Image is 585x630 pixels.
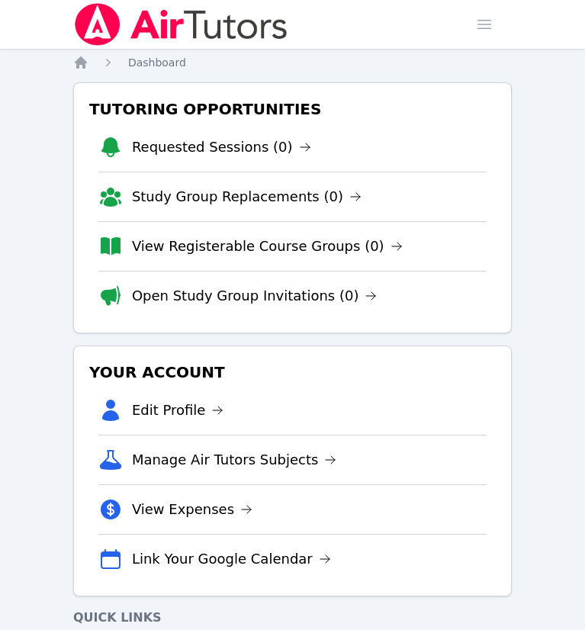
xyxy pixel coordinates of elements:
span: Dashboard [128,56,186,69]
a: View Registerable Course Groups (0) [132,236,403,257]
a: Manage Air Tutors Subjects [132,449,337,471]
a: Requested Sessions (0) [132,137,311,158]
a: Edit Profile [132,400,224,421]
a: Open Study Group Invitations (0) [132,285,378,307]
h4: Quick Links [73,609,512,627]
img: Air Tutors [73,3,289,46]
nav: Breadcrumb [73,55,512,70]
a: Study Group Replacements (0) [132,186,362,207]
a: Link Your Google Calendar [132,548,331,570]
a: View Expenses [132,499,252,520]
h3: Tutoring Opportunities [86,95,499,123]
h3: Your Account [86,358,499,386]
a: Dashboard [128,55,186,70]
